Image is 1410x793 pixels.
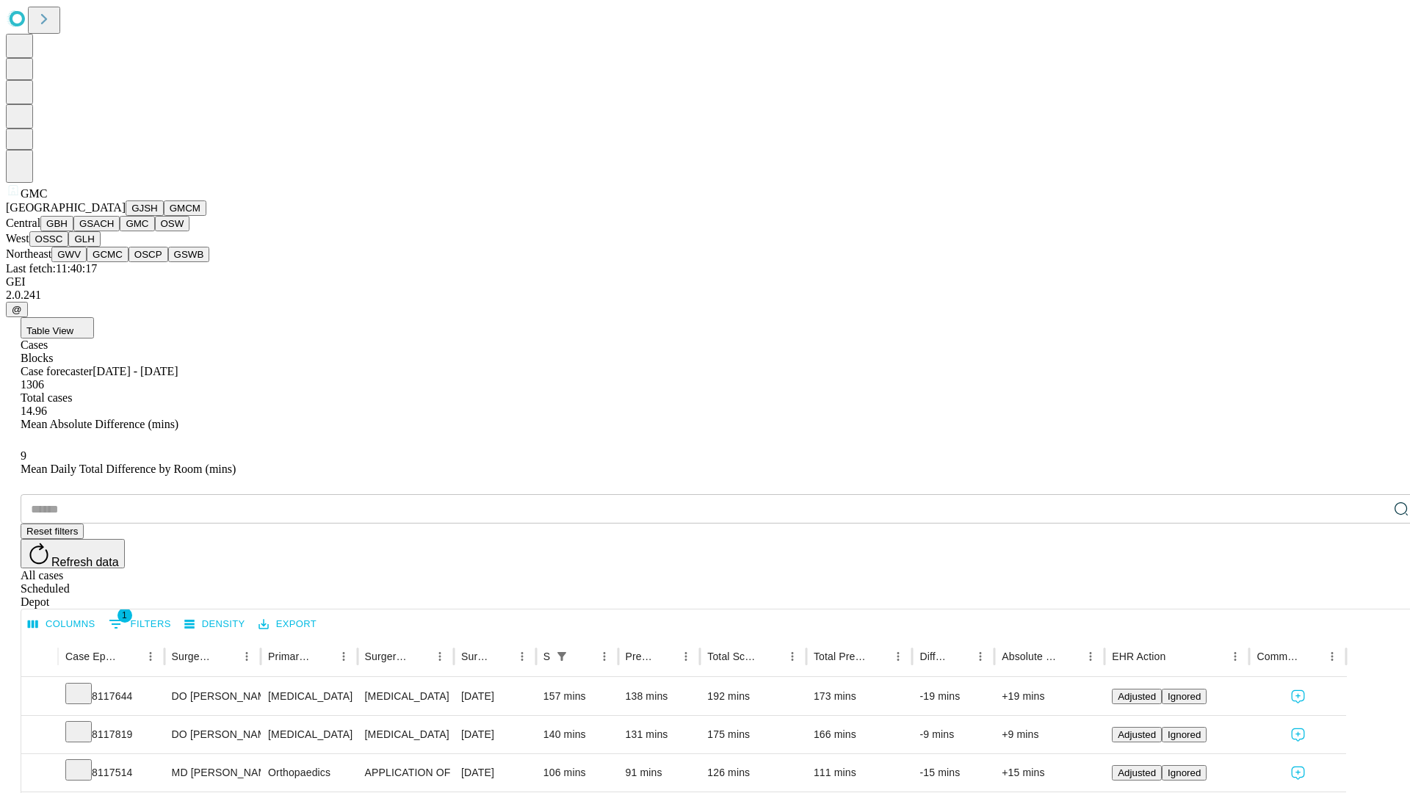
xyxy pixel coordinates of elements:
button: Select columns [24,613,99,636]
button: Sort [120,646,140,667]
span: Total cases [21,391,72,404]
button: Menu [970,646,991,667]
button: GCMC [87,247,129,262]
div: 1 active filter [552,646,572,667]
button: Show filters [552,646,572,667]
button: Sort [762,646,782,667]
div: 8117644 [65,678,157,715]
div: Absolute Difference [1002,651,1058,662]
span: Last fetch: 11:40:17 [6,262,97,275]
span: Northeast [6,247,51,260]
span: 1 [117,608,132,623]
button: Menu [1322,646,1342,667]
div: 126 mins [707,754,799,792]
button: Ignored [1162,765,1207,781]
div: [MEDICAL_DATA] [268,716,350,753]
div: 91 mins [626,754,693,792]
span: Adjusted [1118,691,1156,702]
span: [DATE] - [DATE] [93,365,178,377]
span: Ignored [1168,729,1201,740]
div: -19 mins [919,678,987,715]
button: OSCP [129,247,168,262]
button: Menu [1225,646,1245,667]
button: Sort [1167,646,1187,667]
span: Case forecaster [21,365,93,377]
div: Primary Service [268,651,311,662]
button: Adjusted [1112,689,1162,704]
button: Sort [867,646,888,667]
div: [MEDICAL_DATA] [365,678,446,715]
div: Surgery Date [461,651,490,662]
div: [DATE] [461,754,529,792]
div: +19 mins [1002,678,1097,715]
button: Menu [1080,646,1101,667]
div: +9 mins [1002,716,1097,753]
button: OSW [155,216,190,231]
button: Menu [140,646,161,667]
div: Surgeon Name [172,651,214,662]
div: DO [PERSON_NAME] [172,716,253,753]
div: Predicted In Room Duration [626,651,654,662]
button: GSACH [73,216,120,231]
span: Mean Daily Total Difference by Room (mins) [21,463,236,475]
div: Total Predicted Duration [814,651,867,662]
div: [DATE] [461,716,529,753]
button: Sort [491,646,512,667]
button: Density [181,613,249,636]
button: Adjusted [1112,727,1162,742]
div: APPLICATION OF EXTERNAL FIXATOR UNIPLANE [365,754,446,792]
button: Adjusted [1112,765,1162,781]
span: @ [12,304,22,315]
span: Adjusted [1118,767,1156,778]
span: Reset filters [26,526,78,537]
span: Table View [26,325,73,336]
div: 192 mins [707,678,799,715]
button: Menu [430,646,450,667]
span: Central [6,217,40,229]
div: Total Scheduled Duration [707,651,760,662]
button: Sort [313,646,333,667]
button: Menu [236,646,257,667]
span: Ignored [1168,691,1201,702]
button: Sort [655,646,676,667]
div: 111 mins [814,754,905,792]
span: Mean Absolute Difference (mins) [21,418,178,430]
span: Adjusted [1118,729,1156,740]
button: GSWB [168,247,210,262]
div: 2.0.241 [6,289,1404,302]
div: 131 mins [626,716,693,753]
span: 14.96 [21,405,47,417]
div: 166 mins [814,716,905,753]
div: +15 mins [1002,754,1097,792]
div: [MEDICAL_DATA] [268,678,350,715]
div: 140 mins [543,716,611,753]
button: GBH [40,216,73,231]
div: DO [PERSON_NAME] [172,678,253,715]
button: Export [255,613,320,636]
button: Reset filters [21,524,84,539]
div: GEI [6,275,1404,289]
span: GMC [21,187,47,200]
div: Comments [1257,651,1299,662]
button: Sort [409,646,430,667]
button: GMCM [164,200,206,216]
div: 157 mins [543,678,611,715]
button: Show filters [105,612,175,636]
div: 8117819 [65,716,157,753]
div: 173 mins [814,678,905,715]
button: Sort [216,646,236,667]
div: [DATE] [461,678,529,715]
div: Difference [919,651,948,662]
button: OSSC [29,231,69,247]
button: GMC [120,216,154,231]
button: GWV [51,247,87,262]
div: EHR Action [1112,651,1165,662]
div: [MEDICAL_DATA] [365,716,446,753]
div: -9 mins [919,716,987,753]
button: Sort [950,646,970,667]
span: West [6,232,29,245]
button: Menu [888,646,908,667]
span: Ignored [1168,767,1201,778]
div: Surgery Name [365,651,408,662]
div: 138 mins [626,678,693,715]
